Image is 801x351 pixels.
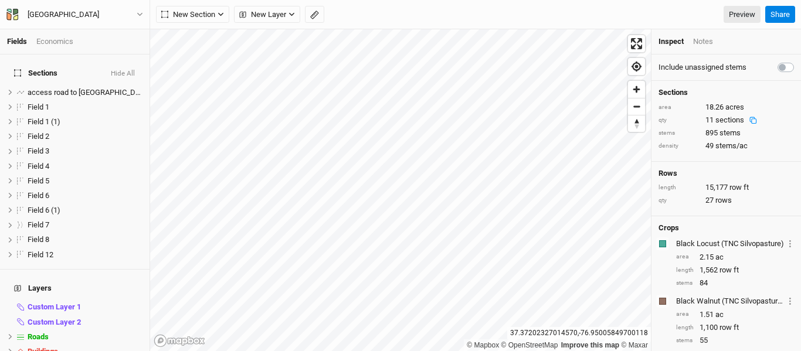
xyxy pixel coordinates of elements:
[715,252,724,263] span: ac
[161,9,215,21] span: New Section
[28,103,142,112] div: Field 1
[154,334,205,347] a: Mapbox logo
[28,302,142,312] div: Custom Layer 1
[7,277,142,300] h4: Layers
[28,302,81,311] span: Custom Layer 1
[659,169,794,178] h4: Rows
[659,88,794,97] h4: Sections
[28,146,142,156] div: Field 3
[676,238,784,249] div: Black Locust (TNC Silvopasture)
[28,250,53,259] span: Field 12
[676,265,794,275] div: 1,562
[28,206,60,214] span: Field 6 (1)
[28,235,142,244] div: Field 8
[676,310,694,319] div: area
[659,223,679,233] h4: Crops
[621,341,648,349] a: Maxar
[110,70,135,78] button: Hide All
[561,341,619,349] a: Improve this map
[28,162,142,171] div: Field 4
[28,117,60,126] span: Field 1 (1)
[28,9,99,21] div: [GEOGRAPHIC_DATA]
[28,132,142,141] div: Field 2
[659,116,700,125] div: qty
[676,309,794,320] div: 1.51
[501,341,558,349] a: OpenStreetMap
[28,250,142,260] div: Field 12
[28,318,81,326] span: Custom Layer 2
[28,220,142,230] div: Field 7
[659,141,794,151] div: 49
[659,62,746,73] label: Include unassigned stems
[761,311,789,339] iframe: Intercom live chat
[28,162,49,171] span: Field 4
[786,237,794,250] button: Crop Usage
[659,129,700,138] div: stems
[676,278,794,288] div: 84
[659,103,700,112] div: area
[724,6,761,23] a: Preview
[693,36,713,47] div: Notes
[28,117,142,127] div: Field 1 (1)
[659,142,700,151] div: density
[719,128,741,138] span: stems
[676,296,784,306] div: Black Walnut (TNC Silvopasture)
[239,9,286,21] span: New Layer
[467,341,499,349] a: Mapbox
[28,332,142,342] div: Roads
[628,98,645,115] span: Zoom out
[234,6,300,23] button: New Layer
[156,6,229,23] button: New Section
[28,176,49,185] span: Field 5
[676,335,794,346] div: 55
[719,322,739,333] span: row ft
[28,191,49,200] span: Field 6
[659,128,794,138] div: 895
[715,195,732,206] span: rows
[659,195,794,206] div: 27
[28,176,142,186] div: Field 5
[28,88,150,97] span: access road to [GEOGRAPHIC_DATA]
[676,323,694,332] div: length
[28,235,49,244] span: Field 8
[676,322,794,333] div: 1,100
[729,182,749,193] span: row ft
[659,36,684,47] div: Inspect
[628,58,645,75] button: Find my location
[659,102,794,113] div: 18.26
[628,115,645,132] span: Reset bearing to north
[28,132,49,141] span: Field 2
[744,116,762,125] button: Copy
[28,318,142,327] div: Custom Layer 2
[507,327,651,339] div: 37.37202327014570 , -76.95005849700118
[715,309,724,320] span: ac
[36,36,73,47] div: Economics
[628,81,645,98] button: Zoom in
[28,191,142,200] div: Field 6
[28,206,142,215] div: Field 6 (1)
[14,69,57,78] span: Sections
[7,37,27,46] a: Fields
[6,8,144,21] button: [GEOGRAPHIC_DATA]
[676,336,694,345] div: stems
[28,332,49,341] span: Roads
[628,98,645,115] button: Zoom out
[659,182,794,193] div: 15,177
[150,29,651,351] canvas: Map
[659,183,700,192] div: length
[715,141,748,151] span: stems/ac
[28,88,142,97] div: access road to pole barn
[705,115,762,125] div: 11
[305,6,324,23] button: Shortcut: M
[765,6,795,23] button: Share
[628,115,645,132] button: Reset bearing to north
[28,9,99,21] div: Peace Hill Farm
[676,253,694,261] div: area
[628,35,645,52] button: Enter fullscreen
[719,265,739,275] span: row ft
[676,266,694,275] div: length
[659,196,700,205] div: qty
